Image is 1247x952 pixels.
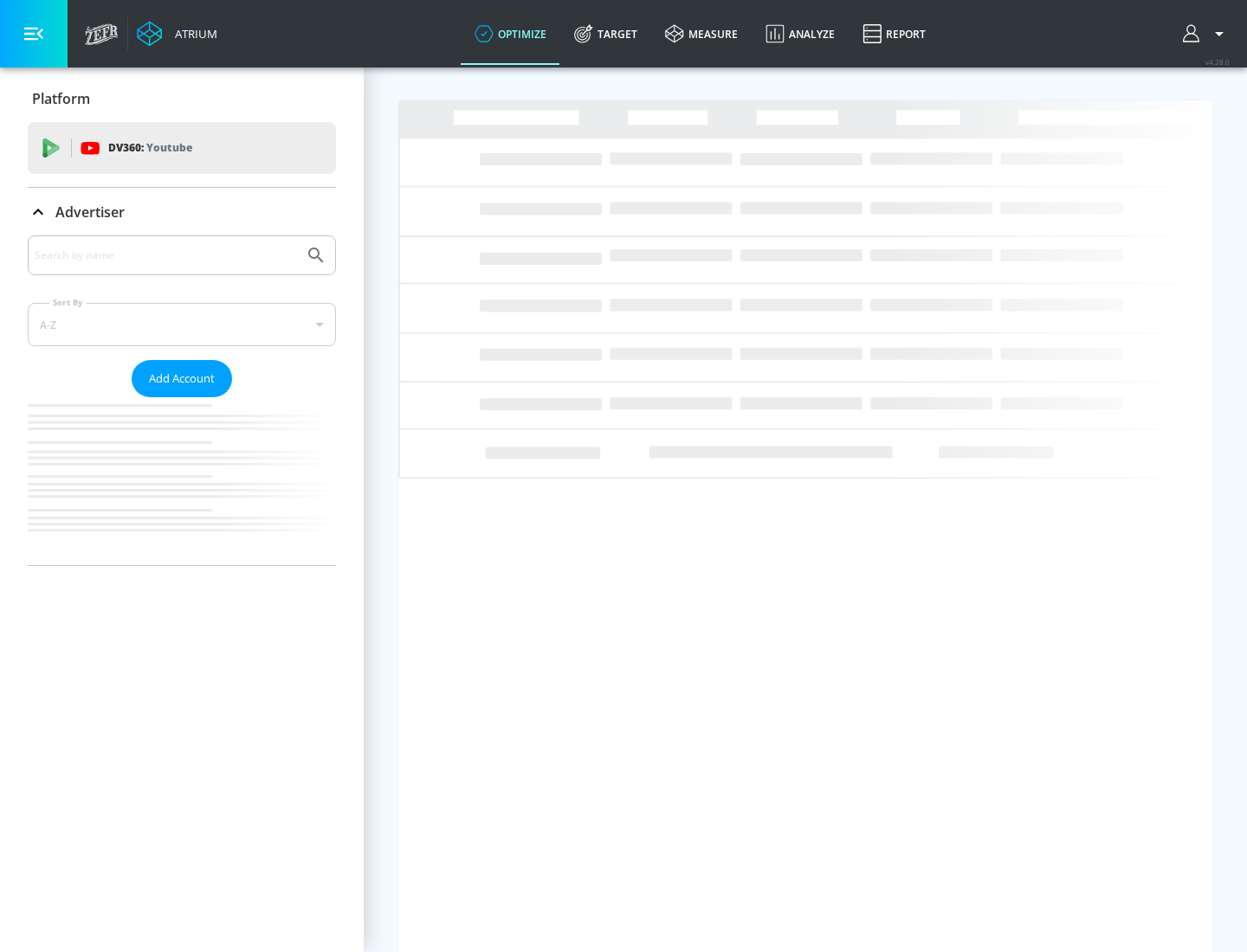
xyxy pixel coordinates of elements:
[752,3,849,65] a: Analyze
[149,369,215,389] span: Add Account
[28,188,336,236] div: Advertiser
[849,3,940,65] a: Report
[28,303,336,346] div: A-Z
[651,3,752,65] a: measure
[146,138,192,157] p: Youtube
[28,397,336,565] nav: list of Advertiser
[108,138,192,158] p: DV360:
[461,3,560,65] a: optimize
[49,297,87,308] label: Sort By
[168,26,217,42] div: Atrium
[137,21,217,47] a: Atrium
[1205,57,1230,67] span: v 4.28.0
[55,203,125,222] p: Advertiser
[32,89,90,108] p: Platform
[132,360,232,397] button: Add Account
[28,235,336,565] div: Advertiser
[28,122,336,174] div: DV360: Youtube
[35,244,297,267] input: Search by name
[560,3,651,65] a: Target
[28,74,336,123] div: Platform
